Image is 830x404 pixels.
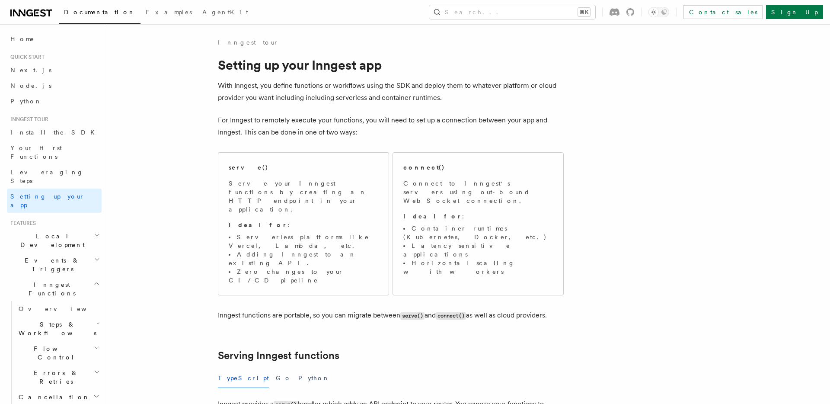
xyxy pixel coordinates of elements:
[59,3,140,24] a: Documentation
[15,369,94,386] span: Errors & Retries
[15,320,96,337] span: Steps & Workflows
[140,3,197,23] a: Examples
[218,80,564,104] p: With Inngest, you define functions or workflows using the SDK and deploy them to whatever platfor...
[7,93,102,109] a: Python
[403,259,553,276] li: Horizontal scaling with workers
[229,221,378,229] p: :
[218,152,389,295] a: serve()Serve your Inngest functions by creating an HTTP endpoint in your application.Ideal for:Se...
[7,277,102,301] button: Inngest Functions
[229,163,268,172] h2: serve()
[7,125,102,140] a: Install the SDK
[7,189,102,213] a: Setting up your app
[298,369,330,388] button: Python
[403,241,553,259] li: Latency sensitive applications
[10,82,51,89] span: Node.js
[7,232,94,249] span: Local Development
[403,179,553,205] p: Connect to Inngest's servers using out-bound WebSocket connection.
[7,253,102,277] button: Events & Triggers
[229,233,378,250] li: Serverless platforms like Vercel, Lambda, etc.
[403,224,553,241] li: Container runtimes (Kubernetes, Docker, etc.)
[15,341,102,365] button: Flow Control
[64,9,135,16] span: Documentation
[15,301,102,317] a: Overview
[7,220,36,227] span: Features
[393,152,564,295] a: connect()Connect to Inngest's servers using out-bound WebSocket connection.Ideal for:Container ru...
[7,62,102,78] a: Next.js
[403,212,553,221] p: :
[218,57,564,73] h1: Setting up your Inngest app
[218,369,269,388] button: TypeScript
[7,256,94,273] span: Events & Triggers
[10,67,51,74] span: Next.js
[276,369,291,388] button: Go
[146,9,192,16] span: Examples
[10,193,85,208] span: Setting up your app
[15,393,90,401] span: Cancellation
[578,8,590,16] kbd: ⌘K
[7,140,102,164] a: Your first Functions
[7,164,102,189] a: Leveraging Steps
[19,305,108,312] span: Overview
[7,78,102,93] a: Node.js
[400,312,425,320] code: serve()
[766,5,823,19] a: Sign Up
[197,3,253,23] a: AgentKit
[229,267,378,285] li: Zero changes to your CI/CD pipeline
[683,5,763,19] a: Contact sales
[403,163,445,172] h2: connect()
[15,317,102,341] button: Steps & Workflows
[10,35,35,43] span: Home
[7,228,102,253] button: Local Development
[7,116,48,123] span: Inngest tour
[218,38,278,47] a: Inngest tour
[218,114,564,138] p: For Inngest to remotely execute your functions, you will need to set up a connection between your...
[10,169,83,184] span: Leveraging Steps
[436,312,466,320] code: connect()
[202,9,248,16] span: AgentKit
[229,179,378,214] p: Serve your Inngest functions by creating an HTTP endpoint in your application.
[218,309,564,322] p: Inngest functions are portable, so you can migrate between and as well as cloud providers.
[10,144,62,160] span: Your first Functions
[7,54,45,61] span: Quick start
[10,129,100,136] span: Install the SDK
[15,344,94,362] span: Flow Control
[229,250,378,267] li: Adding Inngest to an existing API.
[7,280,93,298] span: Inngest Functions
[7,31,102,47] a: Home
[403,213,462,220] strong: Ideal for
[10,98,42,105] span: Python
[15,365,102,389] button: Errors & Retries
[229,221,287,228] strong: Ideal for
[429,5,595,19] button: Search...⌘K
[648,7,669,17] button: Toggle dark mode
[218,349,339,362] a: Serving Inngest functions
